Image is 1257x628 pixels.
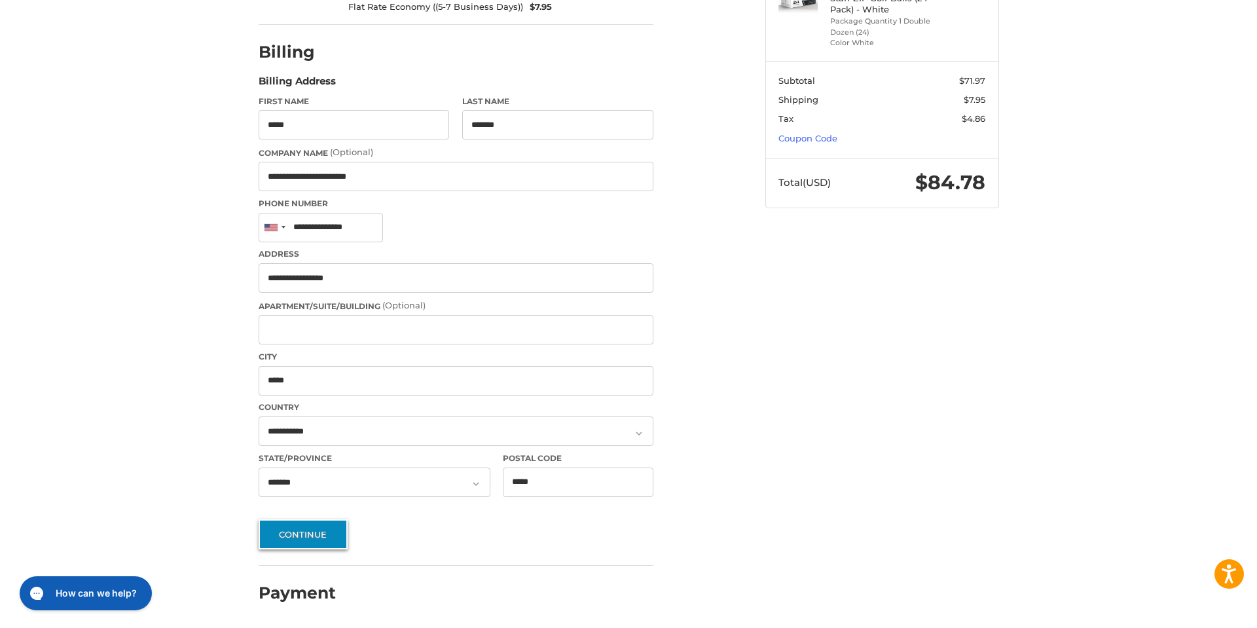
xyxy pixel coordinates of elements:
[259,42,335,62] h2: Billing
[778,176,831,189] span: Total (USD)
[962,113,985,124] span: $4.86
[915,170,985,194] span: $84.78
[259,198,653,210] label: Phone Number
[259,74,336,95] legend: Billing Address
[259,299,653,312] label: Apartment/Suite/Building
[13,572,156,615] iframe: Gorgias live chat messenger
[259,583,336,603] h2: Payment
[503,453,653,464] label: Postal Code
[259,351,653,363] label: City
[259,213,289,242] div: United States: +1
[382,300,426,310] small: (Optional)
[830,37,930,48] li: Color White
[778,133,837,143] a: Coupon Code
[778,75,815,86] span: Subtotal
[259,519,348,549] button: Continue
[259,453,490,464] label: State/Province
[959,75,985,86] span: $71.97
[348,1,523,14] span: Flat Rate Economy ((5-7 Business Days))
[778,113,793,124] span: Tax
[462,96,653,107] label: Last Name
[964,94,985,105] span: $7.95
[259,96,450,107] label: First Name
[330,147,373,157] small: (Optional)
[259,146,653,159] label: Company Name
[778,94,818,105] span: Shipping
[259,248,653,260] label: Address
[830,16,930,37] li: Package Quantity 1 Double Dozen (24)
[259,401,653,413] label: Country
[523,1,552,14] span: $7.95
